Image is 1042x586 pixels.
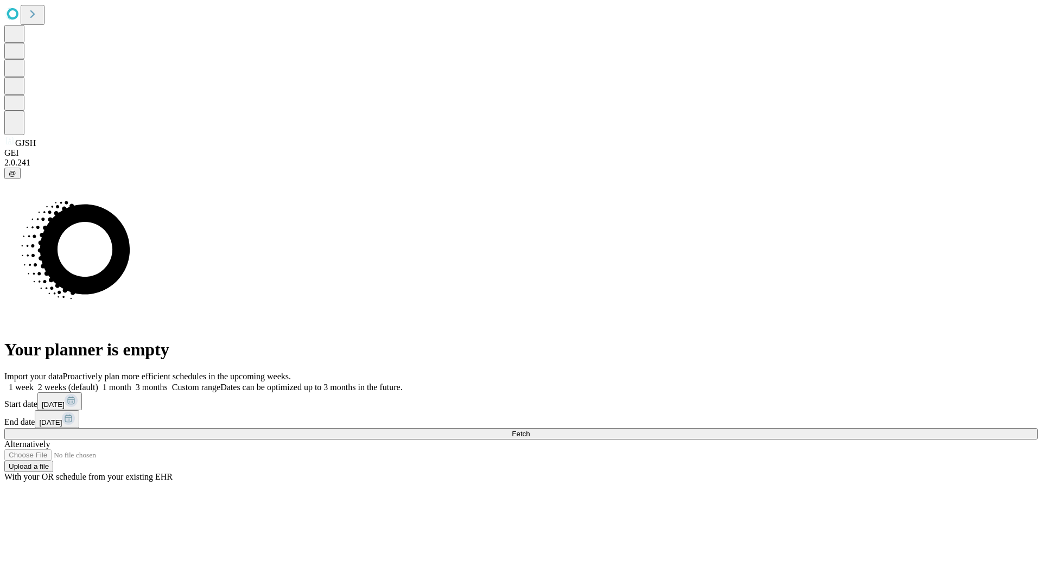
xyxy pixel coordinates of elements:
div: 2.0.241 [4,158,1038,168]
span: 2 weeks (default) [38,383,98,392]
button: Upload a file [4,461,53,472]
span: 3 months [136,383,168,392]
div: GEI [4,148,1038,158]
span: Proactively plan more efficient schedules in the upcoming weeks. [63,372,291,381]
span: Import your data [4,372,63,381]
span: 1 month [103,383,131,392]
span: @ [9,169,16,177]
span: Custom range [172,383,220,392]
span: [DATE] [42,400,65,409]
span: Fetch [512,430,530,438]
button: @ [4,168,21,179]
span: [DATE] [39,418,62,426]
h1: Your planner is empty [4,340,1038,360]
span: Alternatively [4,439,50,449]
button: [DATE] [35,410,79,428]
div: End date [4,410,1038,428]
span: Dates can be optimized up to 3 months in the future. [220,383,402,392]
span: With your OR schedule from your existing EHR [4,472,173,481]
span: GJSH [15,138,36,148]
button: [DATE] [37,392,82,410]
span: 1 week [9,383,34,392]
div: Start date [4,392,1038,410]
button: Fetch [4,428,1038,439]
